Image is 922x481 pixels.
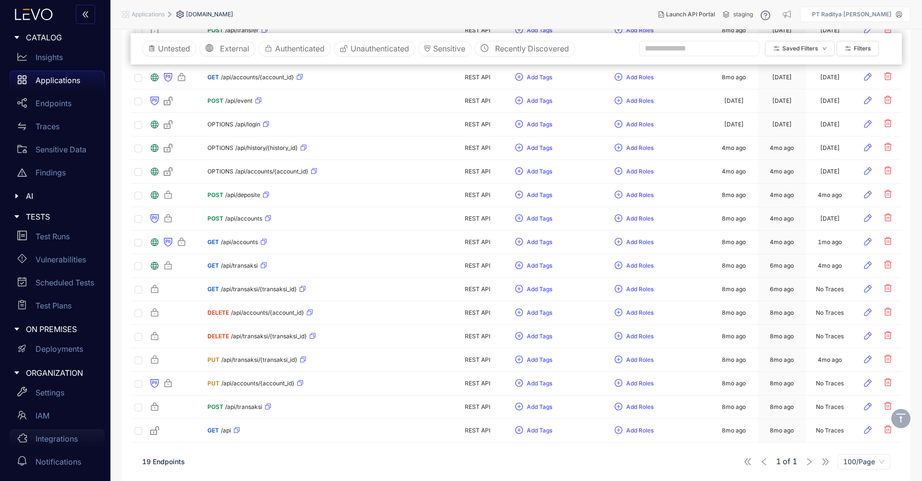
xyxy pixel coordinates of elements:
span: Applications [132,11,165,18]
div: 8mo ago [722,309,746,316]
button: plus-circleAdd Tags [515,329,553,344]
button: plus-circleAdd Tags [515,140,553,156]
button: plus-circleAdd Roles [614,399,654,415]
div: 4mo ago [770,145,794,151]
span: Add Tags [527,286,552,293]
div: 8mo ago [722,333,746,340]
span: Add Roles [626,427,654,434]
span: /api/accounts [225,215,262,222]
div: REST API [448,74,507,81]
span: External [220,44,249,53]
span: Add Roles [626,262,654,269]
span: team [17,410,27,420]
span: Untested [158,44,190,53]
div: [DATE] [820,74,840,81]
div: No Traces [816,380,844,387]
span: /api/transfer [225,27,259,34]
button: plus-circleAdd Roles [614,423,654,438]
span: plus-circle [615,285,622,294]
div: [DATE] [772,27,792,34]
span: PUT [207,357,219,363]
span: Add Tags [527,98,552,104]
p: IAM [36,411,49,420]
p: Sensitive Data [36,145,86,154]
div: 4mo ago [770,192,794,198]
span: clock-circle [481,44,488,53]
button: Filters [837,41,879,56]
div: [DATE] [772,98,792,104]
p: Applications [36,76,80,85]
span: plus-circle [615,191,622,199]
span: Add Roles [626,74,654,81]
div: [DATE] [724,121,744,128]
div: 8mo ago [722,380,746,387]
button: plus-circleAdd Tags [515,93,553,109]
span: /api/accounts/{account_id} [235,168,308,175]
div: 8mo ago [722,239,746,246]
span: /api/event [225,98,253,104]
p: Vulnerabilities [36,255,86,264]
span: Add Tags [527,357,552,363]
span: Add Tags [527,121,552,128]
span: global [206,44,213,53]
button: plus-circleAdd Roles [614,23,654,38]
span: double-left [82,11,89,19]
div: [DATE] [820,168,840,175]
div: 8mo ago [770,309,794,316]
span: POST [207,192,223,198]
span: plus-circle [615,379,622,388]
a: Scheduled Tests [10,273,105,296]
div: 4mo ago [722,168,746,175]
span: warning [17,168,27,177]
div: [DATE] [820,121,840,128]
span: Add Tags [527,262,552,269]
span: /api/history/{history_id} [235,145,298,151]
div: 8mo ago [722,192,746,198]
a: Sensitive Data [10,140,105,163]
a: Findings [10,163,105,186]
p: Test Runs [36,232,70,241]
span: plus-circle [515,403,523,411]
span: /api [221,427,231,434]
button: plus-circleAdd Tags [515,117,553,132]
button: plus-circleAdd Roles [614,117,654,132]
span: plus-circle [515,214,523,223]
button: plus-circleAdd Roles [614,70,654,85]
span: plus-circle [615,144,622,152]
p: Insights [36,53,63,62]
span: 1 [792,457,797,466]
span: plus-circle [515,238,523,247]
div: ORGANIZATION [6,363,105,383]
a: Notifications [10,452,105,475]
span: plus-circle [515,191,523,199]
span: Add Roles [626,333,654,340]
div: 4mo ago [770,215,794,222]
span: Recently Discovered [495,44,569,53]
span: plus-circle [515,356,523,364]
span: POST [207,215,223,222]
span: Add Roles [626,27,654,34]
div: [DATE] [820,215,840,222]
span: GET [207,427,219,434]
span: plus-circle [515,261,523,270]
div: REST API [448,309,507,316]
button: Unauthenticated [334,41,415,56]
a: Test Plans [10,296,105,319]
button: plus-circleAdd Tags [515,399,553,415]
button: clock-circleRecently Discovered [474,41,575,56]
span: plus-circle [615,356,622,364]
span: 19 Endpoints [142,457,185,466]
a: Test Runs [10,227,105,250]
span: Add Tags [527,333,552,340]
span: plus-circle [515,426,523,435]
span: Add Roles [626,121,654,128]
div: 1mo ago [818,239,842,246]
span: /api/accounts/{account_id} [221,74,294,81]
a: Traces [10,117,105,140]
span: Add Roles [626,168,654,175]
span: caret-right [13,326,20,333]
div: ON PREMISES [6,319,105,339]
span: PUT [207,380,219,387]
p: Findings [36,168,66,177]
span: plus-circle [615,167,622,176]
